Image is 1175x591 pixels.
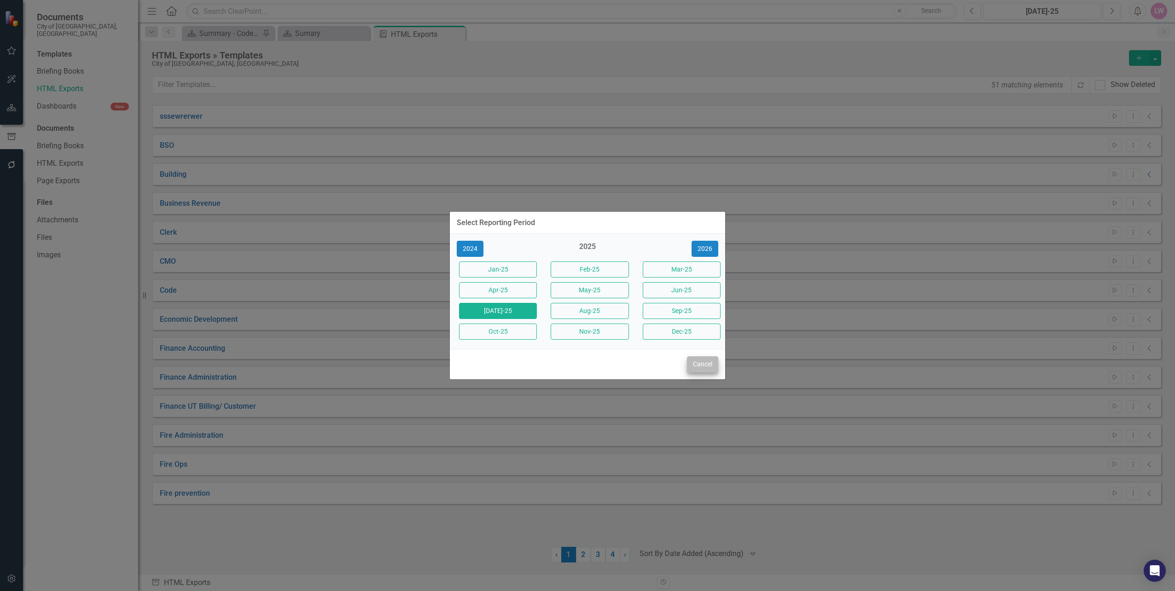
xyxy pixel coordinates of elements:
[643,261,721,278] button: Mar-25
[692,241,718,257] button: 2026
[643,303,721,319] button: Sep-25
[551,324,628,340] button: Nov-25
[551,282,628,298] button: May-25
[457,219,535,227] div: Select Reporting Period
[1144,560,1166,582] div: Open Intercom Messenger
[459,282,537,298] button: Apr-25
[459,303,537,319] button: [DATE]-25
[459,261,537,278] button: Jan-25
[551,303,628,319] button: Aug-25
[548,242,626,257] div: 2025
[687,356,718,372] button: Cancel
[551,261,628,278] button: Feb-25
[457,241,483,257] button: 2024
[459,324,537,340] button: Oct-25
[643,282,721,298] button: Jun-25
[643,324,721,340] button: Dec-25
